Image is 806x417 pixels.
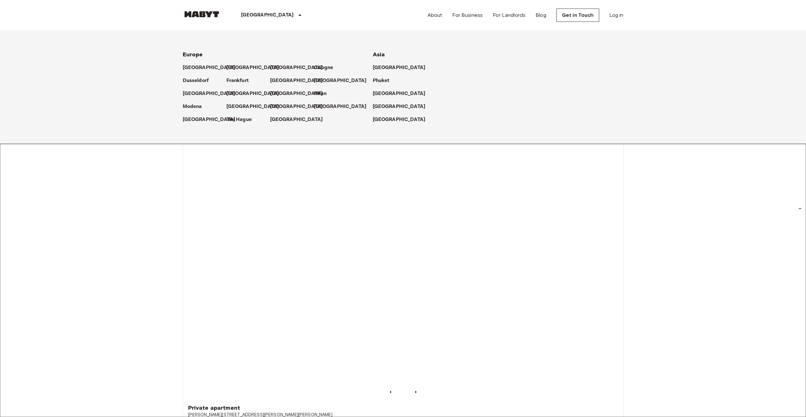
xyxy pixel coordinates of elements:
[226,77,255,85] a: Frankfurt
[373,51,385,58] span: Asia
[183,77,209,85] p: Dusseldorf
[270,77,329,85] a: [GEOGRAPHIC_DATA]
[183,116,236,123] p: [GEOGRAPHIC_DATA]
[226,90,286,98] a: [GEOGRAPHIC_DATA]
[373,64,432,72] a: [GEOGRAPHIC_DATA]
[373,103,426,111] p: [GEOGRAPHIC_DATA]
[270,90,323,98] p: [GEOGRAPHIC_DATA]
[226,116,252,123] p: The Hague
[183,90,242,98] a: [GEOGRAPHIC_DATA]
[373,103,432,111] a: [GEOGRAPHIC_DATA]
[183,64,242,72] a: [GEOGRAPHIC_DATA]
[226,103,279,111] p: [GEOGRAPHIC_DATA]
[226,64,286,72] a: [GEOGRAPHIC_DATA]
[428,11,442,19] a: About
[314,90,327,98] p: Milan
[609,11,624,19] a: Log in
[183,103,202,111] p: Modena
[373,77,390,85] p: Phuket
[226,77,249,85] p: Frankfurt
[556,9,599,22] a: Get in Touch
[226,90,279,98] p: [GEOGRAPHIC_DATA]
[373,64,426,72] p: [GEOGRAPHIC_DATA]
[373,90,426,98] p: [GEOGRAPHIC_DATA]
[536,11,546,19] a: Blog
[183,116,242,123] a: [GEOGRAPHIC_DATA]
[183,103,208,111] a: Modena
[226,103,286,111] a: [GEOGRAPHIC_DATA]
[314,64,340,72] a: Cologne
[183,51,203,58] span: Europe
[373,77,396,85] a: Phuket
[183,64,236,72] p: [GEOGRAPHIC_DATA]
[183,77,215,85] a: Dusseldorf
[270,77,323,85] p: [GEOGRAPHIC_DATA]
[241,11,294,19] p: [GEOGRAPHIC_DATA]
[314,90,333,98] a: Milan
[226,64,279,72] p: [GEOGRAPHIC_DATA]
[270,116,323,123] p: [GEOGRAPHIC_DATA]
[183,90,236,98] p: [GEOGRAPHIC_DATA]
[314,77,373,85] a: [GEOGRAPHIC_DATA]
[226,116,258,123] a: The Hague
[270,116,329,123] a: [GEOGRAPHIC_DATA]
[373,90,432,98] a: [GEOGRAPHIC_DATA]
[314,103,373,111] a: [GEOGRAPHIC_DATA]
[270,64,323,72] p: [GEOGRAPHIC_DATA]
[270,90,329,98] a: [GEOGRAPHIC_DATA]
[314,64,333,72] p: Cologne
[270,103,329,111] a: [GEOGRAPHIC_DATA]
[493,11,525,19] a: For Landlords
[183,11,221,17] img: Habyt
[373,116,426,123] p: [GEOGRAPHIC_DATA]
[314,103,367,111] p: [GEOGRAPHIC_DATA]
[270,103,323,111] p: [GEOGRAPHIC_DATA]
[270,64,329,72] a: [GEOGRAPHIC_DATA]
[452,11,483,19] a: For Business
[373,116,432,123] a: [GEOGRAPHIC_DATA]
[314,77,367,85] p: [GEOGRAPHIC_DATA]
